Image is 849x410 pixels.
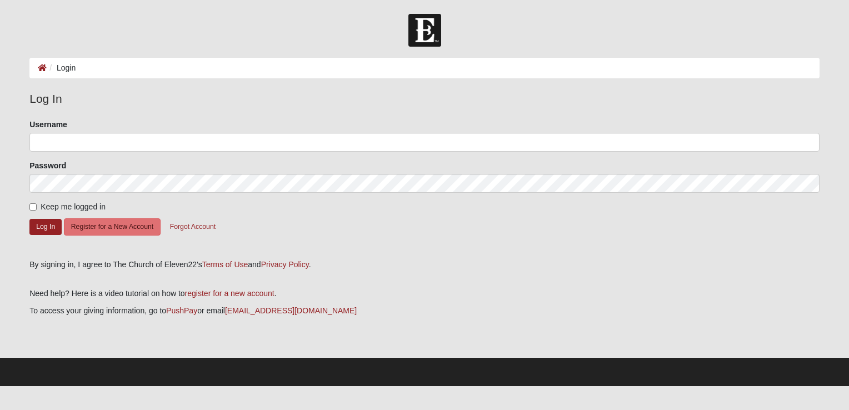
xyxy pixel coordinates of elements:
label: Password [29,160,66,171]
span: Keep me logged in [41,202,106,211]
a: PushPay [166,306,197,315]
a: Privacy Policy [261,260,309,269]
div: By signing in, I agree to The Church of Eleven22's and . [29,259,820,271]
li: Login [47,62,76,74]
a: [EMAIL_ADDRESS][DOMAIN_NAME] [225,306,357,315]
button: Register for a New Account [64,218,161,236]
button: Forgot Account [163,218,223,236]
a: register for a new account [185,289,274,298]
p: Need help? Here is a video tutorial on how to . [29,288,820,299]
legend: Log In [29,90,820,108]
img: Church of Eleven22 Logo [408,14,441,47]
input: Keep me logged in [29,203,37,211]
label: Username [29,119,67,130]
a: Terms of Use [202,260,248,269]
p: To access your giving information, go to or email [29,305,820,317]
button: Log In [29,219,62,235]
